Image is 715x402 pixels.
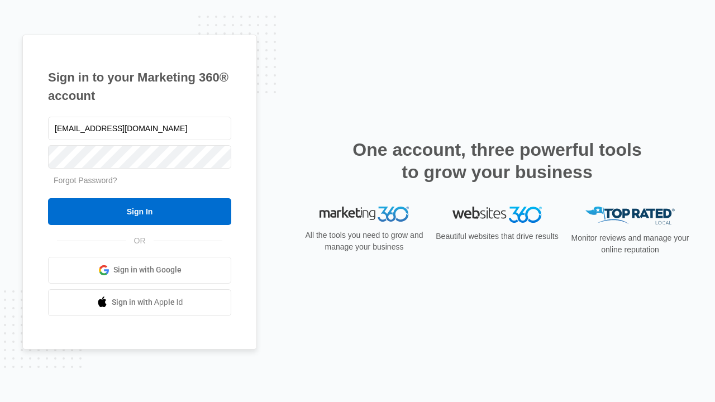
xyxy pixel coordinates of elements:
[320,207,409,222] img: Marketing 360
[113,264,182,276] span: Sign in with Google
[349,138,645,183] h2: One account, three powerful tools to grow your business
[568,232,693,256] p: Monitor reviews and manage your online reputation
[48,257,231,284] a: Sign in with Google
[302,229,427,253] p: All the tools you need to grow and manage your business
[126,235,154,247] span: OR
[54,176,117,185] a: Forgot Password?
[48,289,231,316] a: Sign in with Apple Id
[585,207,675,225] img: Top Rated Local
[452,207,542,223] img: Websites 360
[112,296,183,308] span: Sign in with Apple Id
[48,198,231,225] input: Sign In
[48,117,231,140] input: Email
[435,231,560,242] p: Beautiful websites that drive results
[48,68,231,105] h1: Sign in to your Marketing 360® account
